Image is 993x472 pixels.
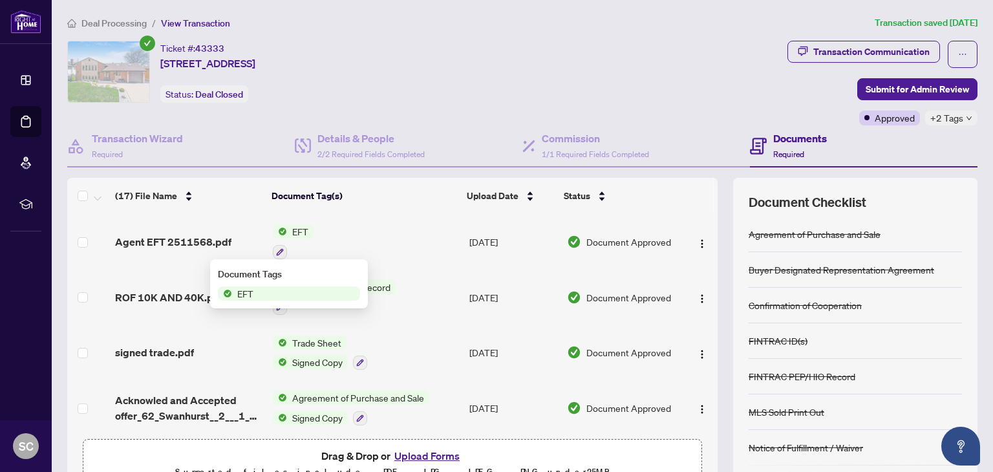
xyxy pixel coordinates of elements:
span: check-circle [140,36,155,51]
div: Transaction Communication [813,41,930,62]
span: [STREET_ADDRESS] [160,56,255,71]
span: Required [773,149,804,159]
span: (17) File Name [115,189,177,203]
img: Logo [697,294,707,304]
button: Status IconTrade SheetStatus IconSigned Copy [273,336,367,370]
span: Trade Sheet [287,336,347,350]
span: Status [564,189,590,203]
span: Approved [875,111,915,125]
span: home [67,19,76,28]
span: Deal Closed [195,89,243,100]
div: Notice of Fulfillment / Waiver [749,440,863,455]
img: Document Status [567,235,581,249]
span: 43333 [195,43,224,54]
article: Transaction saved [DATE] [875,16,977,30]
span: EFT [287,224,314,239]
button: Submit for Admin Review [857,78,977,100]
div: FINTRAC ID(s) [749,334,807,348]
span: Required [92,149,123,159]
div: Document Tags [218,267,360,281]
span: +2 Tags [930,111,963,125]
span: Document Checklist [749,193,866,211]
span: Agent EFT 2511568.pdf [115,234,231,250]
button: Logo [692,398,712,418]
div: FINTRAC PEP/HIO Record [749,369,855,383]
button: Transaction Communication [787,41,940,63]
th: Status [559,178,679,214]
span: 2/2 Required Fields Completed [317,149,425,159]
th: Document Tag(s) [266,178,462,214]
img: Status Icon [273,355,287,369]
div: Ticket #: [160,41,224,56]
button: Logo [692,231,712,252]
span: Signed Copy [287,411,348,425]
img: Logo [697,239,707,249]
img: Logo [697,404,707,414]
span: Submit for Admin Review [866,79,969,100]
img: Status Icon [218,286,232,301]
div: Buyer Designated Representation Agreement [749,263,934,277]
span: down [966,115,972,122]
div: Confirmation of Cooperation [749,298,862,312]
span: Acknowled and Accepted offer_62_Swanhurst__2___1_ 1.pdf [115,392,262,424]
span: Drag & Drop or [321,447,464,464]
span: SC [19,437,34,455]
span: Deal Processing [81,17,147,29]
button: Status IconEFT [273,224,314,259]
th: (17) File Name [110,178,266,214]
span: 1/1 Required Fields Completed [542,149,649,159]
span: signed trade.pdf [115,345,194,360]
span: Upload Date [467,189,518,203]
img: Status Icon [273,224,287,239]
span: Document Approved [586,401,671,415]
h4: Details & People [317,131,425,146]
th: Upload Date [462,178,558,214]
button: Open asap [941,427,980,466]
td: [DATE] [464,325,562,381]
img: Logo [697,349,707,359]
img: Document Status [567,401,581,415]
button: Upload Forms [390,447,464,464]
h4: Commission [542,131,649,146]
td: [DATE] [464,380,562,436]
td: [DATE] [464,214,562,270]
h4: Documents [773,131,827,146]
img: Document Status [567,345,581,359]
span: Document Approved [586,235,671,249]
span: ROF 10K AND 40K.pdf [115,290,223,305]
td: [DATE] [464,270,562,325]
h4: Transaction Wizard [92,131,183,146]
div: Status: [160,85,248,103]
img: Status Icon [273,391,287,405]
img: IMG-W12192597_1.jpg [68,41,149,102]
img: Status Icon [273,411,287,425]
span: View Transaction [161,17,230,29]
button: Logo [692,287,712,308]
button: Status IconAgreement of Purchase and SaleStatus IconSigned Copy [273,391,429,425]
span: Agreement of Purchase and Sale [287,391,429,405]
button: Logo [692,342,712,363]
span: EFT [232,286,259,301]
span: ellipsis [958,50,967,59]
span: Signed Copy [287,355,348,369]
img: logo [10,10,41,34]
li: / [152,16,156,30]
div: Agreement of Purchase and Sale [749,227,881,241]
span: Document Approved [586,345,671,359]
div: MLS Sold Print Out [749,405,824,419]
img: Status Icon [273,336,287,350]
img: Document Status [567,290,581,305]
span: Document Approved [586,290,671,305]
